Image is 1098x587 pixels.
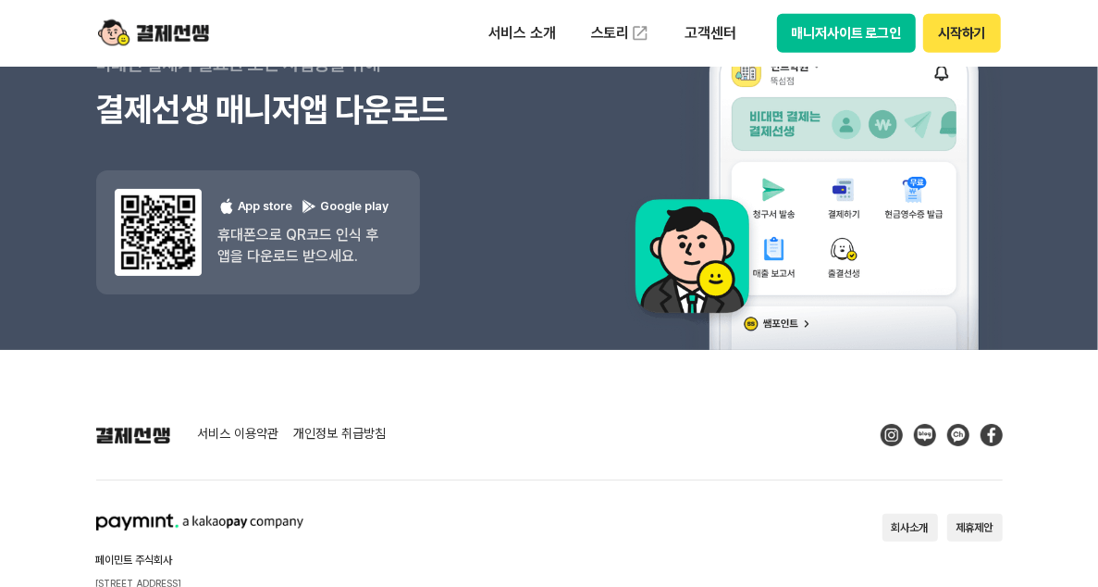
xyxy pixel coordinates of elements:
[6,456,122,502] a: 홈
[923,14,1000,53] button: 시작하기
[777,14,917,53] button: 매니저사이트 로그인
[882,514,938,542] button: 회사소개
[914,424,936,446] img: Blog
[301,198,389,216] p: Google play
[218,198,235,215] img: 애플 로고
[115,189,202,276] img: 앱 다운도르드 qr
[947,514,1003,542] button: 제휴제안
[239,456,355,502] a: 설정
[218,224,389,267] p: 휴대폰으로 QR코드 인식 후 앱을 다운로드 받으세요.
[96,555,609,566] h2: 페이민트 주식회사
[981,424,1003,446] img: Facebook
[98,16,209,51] img: logo
[631,24,649,43] img: 외부 도메인 오픈
[96,514,303,531] img: paymint logo
[218,198,293,216] p: App store
[475,17,569,50] p: 서비스 소개
[96,427,170,443] img: 결제선생 로고
[122,456,239,502] a: 대화
[947,424,969,446] img: Kakao Talk
[58,483,69,498] span: 홈
[169,484,191,499] span: 대화
[96,87,549,133] h3: 결제선생 매니저앱 다운로드
[881,424,903,446] img: Instagram
[301,198,317,215] img: 구글 플레이 로고
[672,17,748,50] p: 고객센터
[294,427,387,443] a: 개인정보 취급방침
[198,427,279,443] a: 서비스 이용약관
[286,483,308,498] span: 설정
[578,15,663,52] a: 스토리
